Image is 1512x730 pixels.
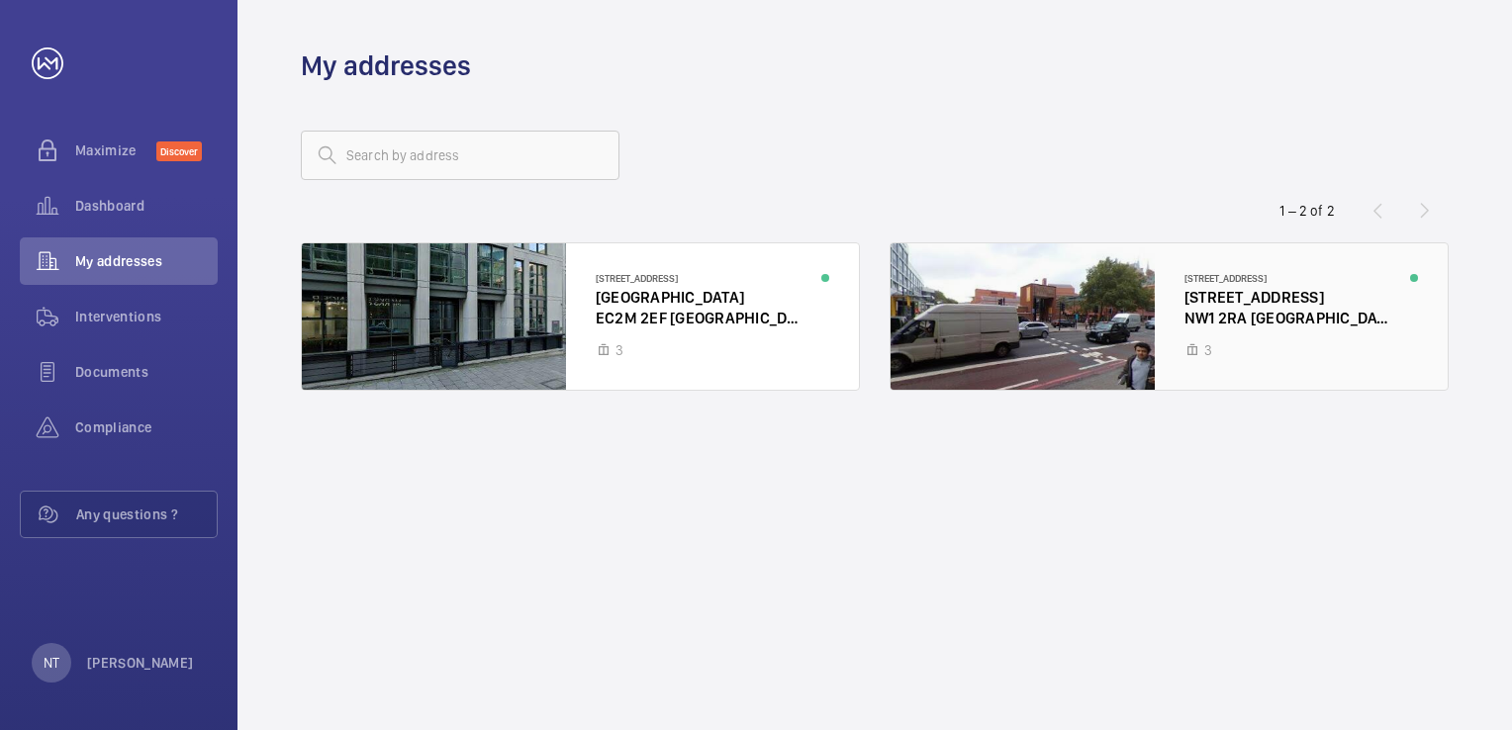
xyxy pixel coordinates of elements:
h1: My addresses [301,47,471,84]
span: Dashboard [75,196,218,216]
div: 1 – 2 of 2 [1279,201,1335,221]
span: Maximize [75,140,156,160]
input: Search by address [301,131,619,180]
span: Any questions ? [76,504,217,524]
span: Interventions [75,307,218,326]
span: Compliance [75,417,218,437]
span: Documents [75,362,218,382]
span: My addresses [75,251,218,271]
p: NT [44,653,59,673]
p: [PERSON_NAME] [87,653,194,673]
span: Discover [156,141,202,161]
